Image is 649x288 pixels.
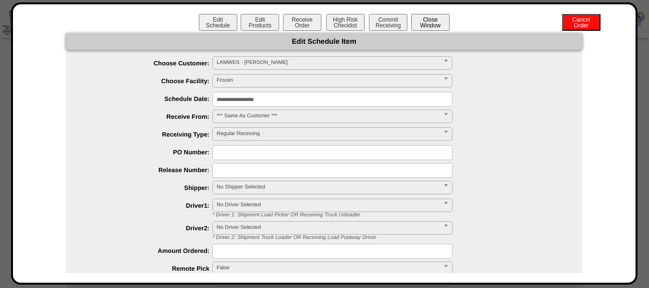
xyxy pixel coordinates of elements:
span: Regular Receiving [217,128,440,139]
label: Shipper: [85,184,212,191]
button: CommitReceiving [369,14,407,31]
a: CloseWindow [410,22,451,29]
button: EditSchedule [199,14,237,31]
span: No Driver Selected [217,222,440,233]
label: Remote Pick [85,265,212,272]
label: Receiving Type: [85,131,212,138]
label: Release Number: [85,166,212,174]
div: * Driver 1: Shipment Load Picker OR Receiving Truck Unloader [205,212,582,218]
button: CancelOrder [562,14,600,31]
button: High RiskChecklist [326,14,365,31]
a: High RiskChecklist [325,22,367,29]
div: Edit Schedule Item [66,33,582,50]
div: * Driver 2: Shipment Truck Loader OR Receiving Load Putaway Driver [205,235,582,240]
button: ReceiveOrder [283,14,321,31]
label: Driver2: [85,225,212,232]
span: No Driver Selected [217,199,440,211]
label: Driver1: [85,202,212,209]
label: Amount Ordered: [85,247,212,254]
span: False [217,262,440,274]
button: CloseWindow [411,14,450,31]
span: No Shipper Selected [217,181,440,193]
label: Receive From: [85,113,212,120]
label: Schedule Date: [85,95,212,102]
label: Choose Facility: [85,77,212,85]
label: PO Number: [85,149,212,156]
label: Choose Customer: [85,60,212,67]
button: EditProducts [241,14,279,31]
span: LAMWES - [PERSON_NAME] [217,57,440,68]
span: Frozen [217,75,440,86]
